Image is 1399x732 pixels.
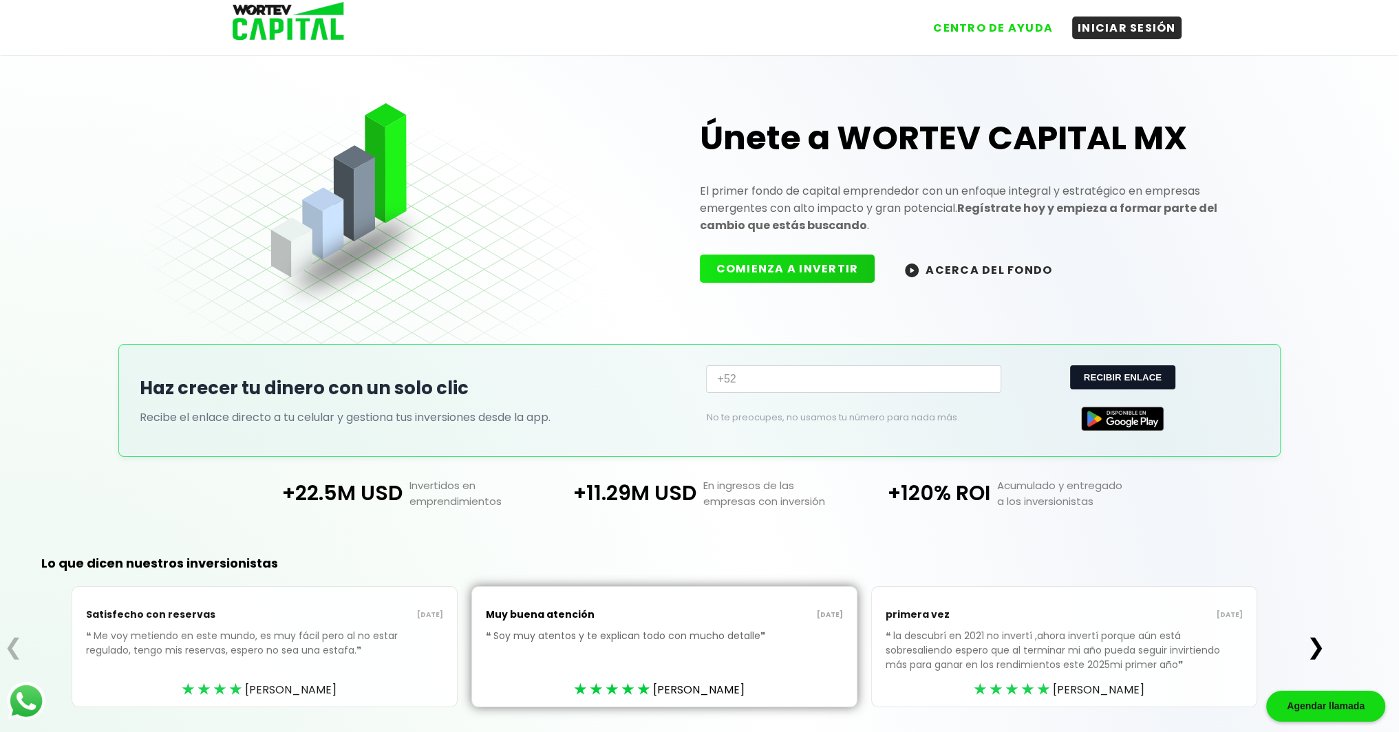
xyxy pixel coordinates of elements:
span: ❝ [86,629,94,643]
p: Satisfecho con reservas [86,601,264,629]
h1: Únete a WORTEV CAPITAL MX [700,116,1259,160]
p: No te preocupes, no usamos tu número para nada más. [706,411,979,424]
p: [DATE] [265,610,443,621]
p: +11.29M USD [553,477,696,509]
span: ❝ [486,629,493,643]
p: Acumulado y entregado a los inversionistas [990,477,1140,509]
p: Muy buena atención [486,601,664,629]
span: [PERSON_NAME] [245,681,337,698]
button: COMIENZA A INVERTIR [700,255,875,283]
button: ACERCA DEL FONDO [888,255,1069,284]
div: ★★★★★ [974,679,1053,700]
a: CENTRO DE AYUDA [914,6,1058,39]
p: Invertidos en emprendimientos [403,477,553,509]
span: ❝ [886,629,893,643]
span: [PERSON_NAME] [1053,681,1144,698]
p: la descubrí en 2021 no invertí ,ahora invertí porque aún está sobresaliendo espero que al termina... [886,629,1243,693]
button: INICIAR SESIÓN [1072,17,1182,39]
p: Me voy metiendo en este mundo, es muy fácil pero al no estar regulado, tengo mis reservas, espero... [86,629,443,678]
p: Recibe el enlace directo a tu celular y gestiona tus inversiones desde la app. [140,409,692,426]
p: primera vez [886,601,1064,629]
span: ❞ [1178,658,1186,671]
a: INICIAR SESIÓN [1058,6,1182,39]
p: [DATE] [665,610,843,621]
button: CENTRO DE AYUDA [928,17,1058,39]
img: logos_whatsapp-icon.242b2217.svg [7,682,45,720]
p: En ingresos de las empresas con inversión [696,477,846,509]
div: ★★★★ [182,679,245,700]
p: +22.5M USD [259,477,402,509]
h2: Haz crecer tu dinero con un solo clic [140,375,692,402]
button: ❯ [1302,633,1329,660]
p: +120% ROI [846,477,990,509]
span: ❞ [760,629,768,643]
p: El primer fondo de capital emprendedor con un enfoque integral y estratégico en empresas emergent... [700,182,1259,234]
img: Google Play [1081,407,1164,431]
img: wortev-capital-acerca-del-fondo [905,263,919,277]
span: ❞ [356,643,364,657]
div: ★★★★★ [574,679,653,700]
a: COMIENZA A INVERTIR [700,261,889,277]
button: RECIBIR ENLACE [1070,365,1175,389]
strong: Regístrate hoy y empieza a formar parte del cambio que estás buscando [700,200,1217,233]
span: [PERSON_NAME] [653,681,745,698]
p: Soy muy atentos y te explican todo con mucho detalle [486,629,843,664]
p: [DATE] [1065,610,1243,621]
div: Agendar llamada [1266,691,1385,722]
